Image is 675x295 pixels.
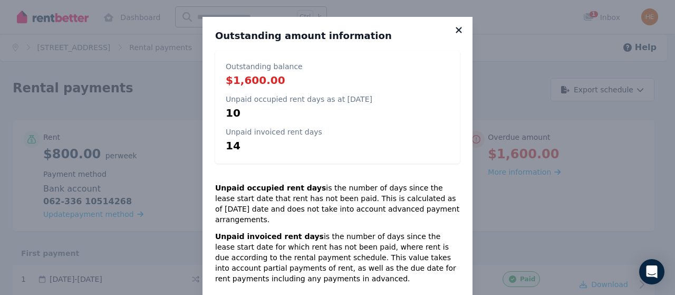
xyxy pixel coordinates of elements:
[215,183,460,225] p: is the number of days since the lease start date that rent has not been paid. This is calculated ...
[226,61,303,72] p: Outstanding balance
[226,138,322,153] p: 14
[226,127,322,137] p: Unpaid invoiced rent days
[639,259,664,284] div: Open Intercom Messenger
[215,232,324,241] strong: Unpaid invoiced rent days
[215,231,460,284] p: is the number of days since the lease start date for which rent has not been paid, where rent is ...
[215,184,326,192] strong: Unpaid occupied rent days
[226,94,372,104] p: Unpaid occupied rent days as at [DATE]
[226,73,303,88] p: $1,600.00
[226,106,372,120] p: 10
[215,30,460,42] h3: Outstanding amount information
